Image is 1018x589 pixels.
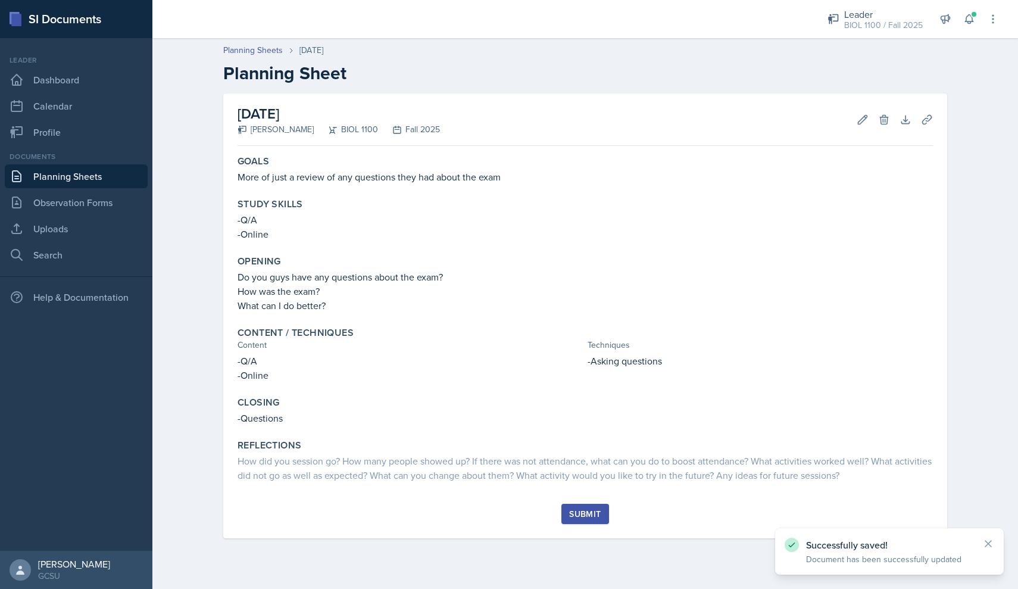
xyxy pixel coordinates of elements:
[806,553,973,565] p: Document has been successfully updated
[299,44,323,57] div: [DATE]
[238,170,933,184] p: More of just a review of any questions they had about the exam
[238,284,933,298] p: How was the exam?
[238,227,933,241] p: -Online
[314,123,378,136] div: BIOL 1100
[238,123,314,136] div: [PERSON_NAME]
[238,270,933,284] p: Do you guys have any questions about the exam?
[238,327,354,339] label: Content / Techniques
[561,504,608,524] button: Submit
[5,94,148,118] a: Calendar
[238,397,280,409] label: Closing
[223,63,947,84] h2: Planning Sheet
[5,68,148,92] a: Dashboard
[5,151,148,162] div: Documents
[5,191,148,214] a: Observation Forms
[238,213,933,227] p: -Q/A
[238,411,933,425] p: -Questions
[238,440,301,451] label: Reflections
[588,354,933,368] p: -Asking questions
[588,339,933,351] div: Techniques
[38,558,110,570] div: [PERSON_NAME]
[5,217,148,241] a: Uploads
[5,55,148,66] div: Leader
[238,354,583,368] p: -Q/A
[5,285,148,309] div: Help & Documentation
[238,368,583,382] p: -Online
[5,243,148,267] a: Search
[5,164,148,188] a: Planning Sheets
[238,255,281,267] label: Opening
[5,120,148,144] a: Profile
[238,454,933,482] div: How did you session go? How many people showed up? If there was not attendance, what can you do t...
[223,44,283,57] a: Planning Sheets
[238,155,269,167] label: Goals
[844,19,923,32] div: BIOL 1100 / Fall 2025
[238,103,440,124] h2: [DATE]
[38,570,110,582] div: GCSU
[844,7,923,21] div: Leader
[378,123,440,136] div: Fall 2025
[238,339,583,351] div: Content
[238,298,933,313] p: What can I do better?
[238,198,303,210] label: Study Skills
[806,539,973,551] p: Successfully saved!
[569,509,601,519] div: Submit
